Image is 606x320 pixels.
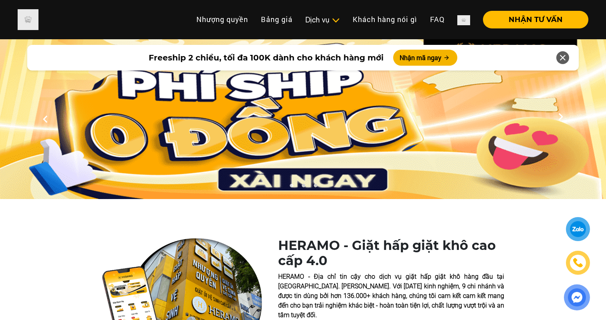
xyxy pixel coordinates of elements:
a: Bảng giá [255,11,299,28]
button: 1 [287,183,295,191]
a: Khách hàng nói gì [346,11,424,28]
img: phone-icon [574,258,582,267]
button: Nhận mã ngay [393,50,457,66]
div: Dịch vụ [305,14,340,25]
a: Nhượng quyền [190,11,255,28]
button: 3 [311,183,319,191]
a: phone-icon [567,252,589,274]
a: NHẬN TƯ VẤN [477,16,588,23]
img: subToggleIcon [331,16,340,24]
a: FAQ [424,11,451,28]
button: 2 [299,183,307,191]
button: NHẬN TƯ VẤN [483,11,588,28]
span: Freeship 2 chiều, tối đa 100K dành cho khách hàng mới [149,52,384,64]
p: HERAMO - Địa chỉ tin cậy cho dịch vụ giặt hấp giặt khô hàng đầu tại [GEOGRAPHIC_DATA]. [PERSON_NA... [278,272,504,320]
h1: HERAMO - Giặt hấp giặt khô cao cấp 4.0 [278,238,504,269]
